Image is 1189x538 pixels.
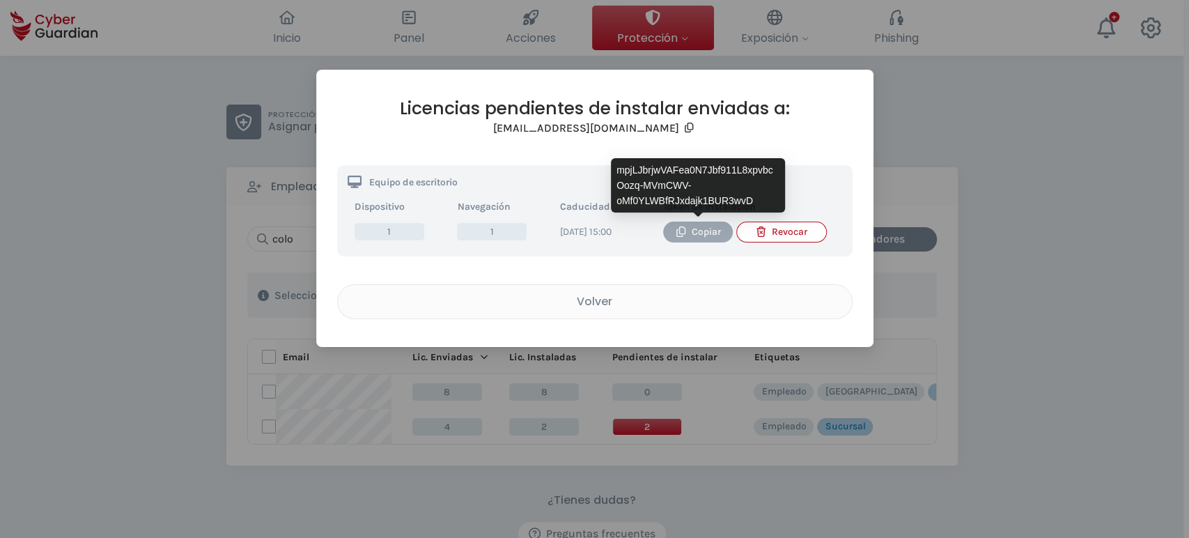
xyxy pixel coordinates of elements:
[682,119,696,137] button: Copy email
[736,222,827,243] button: Revocar
[553,196,656,218] th: Caducidad
[348,196,451,218] th: Dispositivo
[337,284,853,319] button: Volver
[457,223,527,240] span: 1
[611,158,785,213] div: mpjLJbrjwVAFea0N7Jbf911L8xpvbcOozq-MVmCWV-oMf0YLWBfRJxdajk1BUR3wvD
[368,178,457,187] p: Equipo de escritorio
[492,121,678,135] h3: [EMAIL_ADDRESS][DOMAIN_NAME]
[355,223,424,240] span: 1
[348,293,841,310] div: Volver
[553,218,656,246] td: [DATE] 15:00
[337,98,853,119] h2: Licencias pendientes de instalar enviadas a:
[450,196,553,218] th: Navegación
[747,224,816,240] div: Revocar
[663,222,733,243] button: Copiar
[674,224,722,240] div: Copiar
